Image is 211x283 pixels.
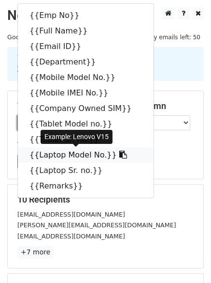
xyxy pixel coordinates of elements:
a: {{Tablet Model no.}} [18,116,154,132]
a: {{Email ID}} [18,39,154,54]
iframe: Chat Widget [163,236,211,283]
h5: 10 Recipients [17,194,194,205]
small: [PERSON_NAME][EMAIL_ADDRESS][DOMAIN_NAME] [17,221,176,229]
a: {{Full Name}} [18,23,154,39]
small: Google Sheet: [7,33,84,41]
a: {{Laptop Sr. no.}} [18,163,154,178]
a: {{Remarks}} [18,178,154,194]
a: {{Mobile Model No.}} [18,70,154,85]
a: {{Mobile IMEI No.}} [18,85,154,101]
span: Daily emails left: 50 [139,32,204,43]
div: Example: Lenovo V15 [41,130,113,144]
small: [EMAIL_ADDRESS][DOMAIN_NAME] [17,211,125,218]
h2: New Campaign [7,7,204,24]
a: {{Company Owned SIM}} [18,101,154,116]
small: [EMAIL_ADDRESS][DOMAIN_NAME] [17,233,125,240]
a: {{Emp No}} [18,8,154,23]
a: {{Department}} [18,54,154,70]
div: 1. Write your email in Gmail 2. Click [10,53,201,75]
a: +7 more [17,246,54,258]
a: {{Tablet Sr. no.}} [18,132,154,147]
a: Daily emails left: 50 [139,33,204,41]
a: {{Laptop Model No.}} [18,147,154,163]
